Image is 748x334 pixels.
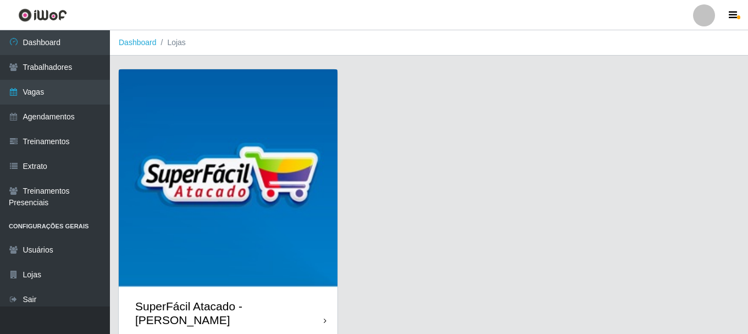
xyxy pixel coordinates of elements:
li: Lojas [157,37,186,48]
a: Dashboard [119,38,157,47]
div: SuperFácil Atacado - [PERSON_NAME] [135,299,324,327]
img: CoreUI Logo [18,8,67,22]
img: cardImg [119,69,337,288]
nav: breadcrumb [110,30,748,56]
